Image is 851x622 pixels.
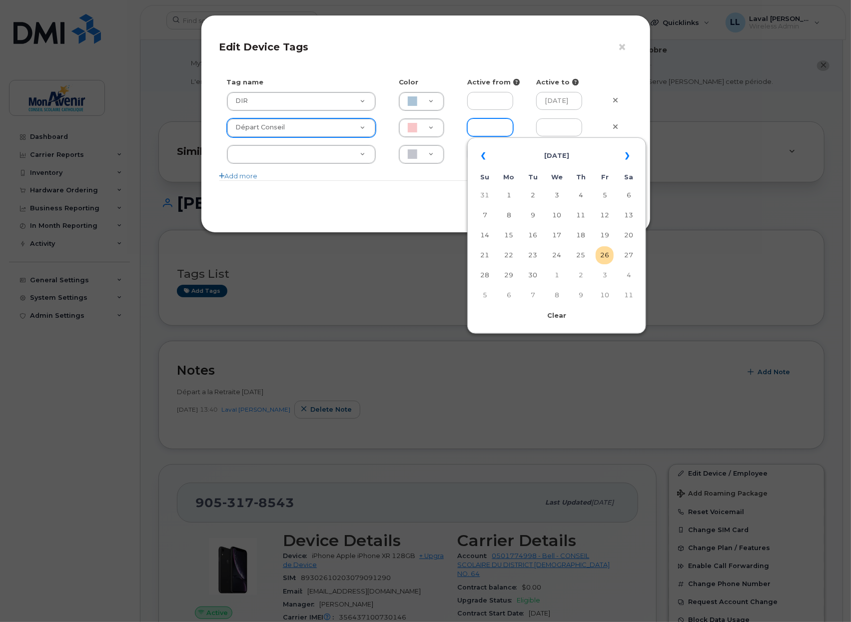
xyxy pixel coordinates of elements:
td: 4 [572,186,590,204]
td: 12 [596,206,614,224]
td: 5 [476,286,494,304]
th: [DATE] [500,144,614,168]
td: 7 [476,206,494,224]
td: 13 [620,206,638,224]
th: Clear [476,308,638,323]
th: » [620,144,638,168]
div: Active to [529,77,598,87]
td: 23 [524,246,542,264]
td: 1 [548,266,566,284]
td: 16 [524,226,542,244]
div: Active from [460,77,529,87]
td: 6 [620,186,638,204]
td: 17 [548,226,566,244]
td: 29 [500,266,518,284]
th: Mo [500,169,518,184]
div: Tag name [219,77,391,87]
td: 7 [524,286,542,304]
th: Tu [524,169,542,184]
i: Fill in to restrict tag activity to this date [513,79,520,85]
td: 8 [500,206,518,224]
td: 10 [548,206,566,224]
td: 4 [620,266,638,284]
td: 26 [596,246,614,264]
span: DIR [230,96,248,105]
td: 8 [548,286,566,304]
span: Départ Conseil [230,123,285,132]
td: 25 [572,246,590,264]
td: 3 [548,186,566,204]
td: 2 [572,266,590,284]
a: Add more [219,172,258,180]
th: Th [572,169,590,184]
td: 3 [596,266,614,284]
td: 2 [524,186,542,204]
th: « [476,144,494,168]
td: 20 [620,226,638,244]
td: 10 [596,286,614,304]
th: Sa [620,169,638,184]
td: 28 [476,266,494,284]
td: 6 [500,286,518,304]
div: Color [391,77,460,87]
td: 30 [524,266,542,284]
td: 14 [476,226,494,244]
td: 18 [572,226,590,244]
td: 19 [596,226,614,244]
th: Fr [596,169,614,184]
i: Fill in to restrict tag activity to this date [572,79,579,85]
td: 15 [500,226,518,244]
td: 11 [620,286,638,304]
td: 27 [620,246,638,264]
td: 9 [572,286,590,304]
td: 22 [500,246,518,264]
h4: Edit Device Tags [219,41,632,53]
td: 5 [596,186,614,204]
td: 9 [524,206,542,224]
td: 1 [500,186,518,204]
button: × [618,40,632,55]
td: 31 [476,186,494,204]
th: Su [476,169,494,184]
td: 21 [476,246,494,264]
td: 24 [548,246,566,264]
td: 11 [572,206,590,224]
th: We [548,169,566,184]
